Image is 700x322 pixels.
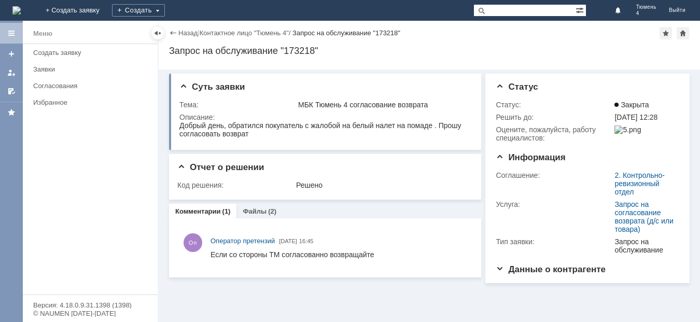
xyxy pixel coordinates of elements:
a: Назад [178,29,198,37]
div: Решено [296,181,468,189]
div: Запрос на обслуживание "173218" [169,46,690,56]
div: Сделать домашней страницей [677,27,689,39]
a: Согласования [29,78,156,94]
span: [DATE] 12:28 [614,113,657,121]
a: Заявки [29,61,156,77]
a: Мои согласования [3,83,20,100]
div: Создать [112,4,165,17]
div: Oцените, пожалуйста, работу специалистов: [496,125,612,142]
a: Мои заявки [3,64,20,81]
a: Создать заявку [29,45,156,61]
div: Заявки [33,65,151,73]
a: Оператор претензий [211,236,275,246]
span: Закрыта [614,101,649,109]
a: Комментарии [175,207,221,215]
a: Перейти на домашнюю страницу [12,6,21,15]
div: © NAUMEN [DATE]-[DATE] [33,310,147,317]
div: МБК Тюмень 4 согласование возврата [298,101,468,109]
div: Код решения: [177,181,294,189]
div: Услуга: [496,200,612,208]
span: Информация [496,152,565,162]
a: Создать заявку [3,46,20,62]
div: Версия: 4.18.0.9.31.1398 (1398) [33,302,147,309]
div: Описание: [179,113,470,121]
span: 16:45 [299,238,314,244]
span: [DATE] [279,238,297,244]
div: Соглашение: [496,171,612,179]
div: Добавить в избранное [660,27,672,39]
div: / [200,29,292,37]
span: Оператор претензий [211,237,275,245]
img: logo [12,6,21,15]
div: Меню [33,27,52,40]
div: Согласования [33,82,151,90]
span: Тюмень [636,4,656,10]
span: Отчет о решении [177,162,264,172]
div: Тип заявки: [496,237,612,246]
span: Суть заявки [179,82,245,92]
a: Файлы [243,207,267,215]
img: 5.png [614,125,641,134]
div: Решить до: [496,113,612,121]
span: Расширенный поиск [576,5,586,15]
div: Избранное [33,99,140,106]
div: Скрыть меню [151,27,164,39]
a: 2. Контрольно-ревизионный отдел [614,171,665,196]
span: Статус [496,82,538,92]
div: Запрос на обслуживание [614,237,675,254]
div: Тема: [179,101,296,109]
div: Статус: [496,101,612,109]
span: 4 [636,10,656,17]
div: | [198,29,199,36]
div: (1) [222,207,231,215]
div: Создать заявку [33,49,151,57]
div: Запрос на обслуживание "173218" [292,29,400,37]
span: Данные о контрагенте [496,264,606,274]
a: Запрос на согласование возврата (д/с или товара) [614,200,673,233]
div: (2) [268,207,276,215]
a: Контактное лицо "Тюмень 4" [200,29,289,37]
